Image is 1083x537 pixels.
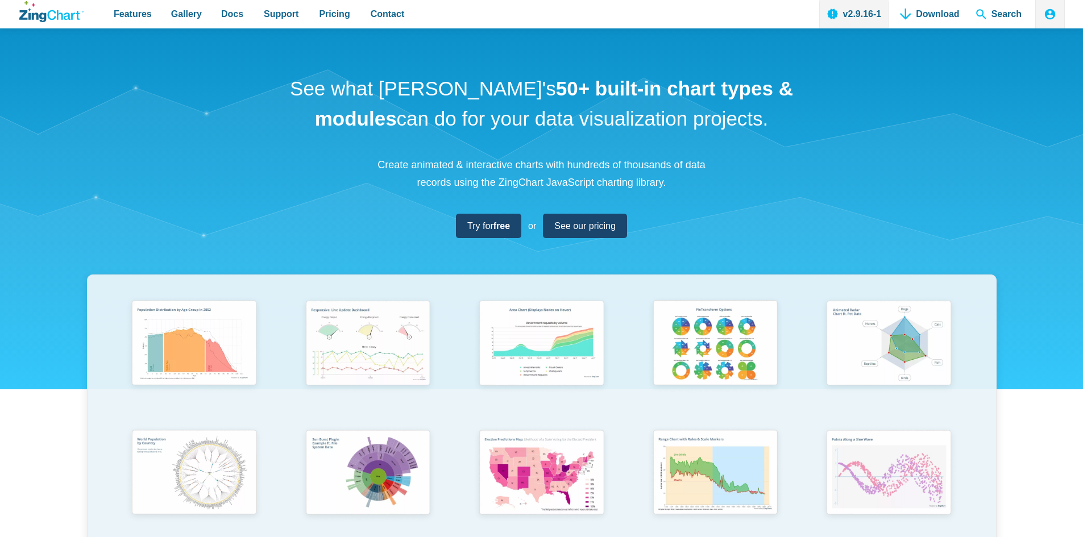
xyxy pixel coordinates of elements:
[298,295,437,394] img: Responsive Live Update Dashboard
[315,77,793,130] strong: 50+ built-in chart types & modules
[125,424,263,524] img: World Population by Country
[628,295,802,424] a: Pie Transform Options
[819,295,958,394] img: Animated Radar Chart ft. Pet Data
[493,221,510,231] strong: free
[646,295,785,394] img: Pie Transform Options
[472,295,611,394] img: Area Chart (Displays Nodes on Hover)
[371,6,405,22] span: Contact
[467,218,510,234] span: Try for
[543,214,627,238] a: See our pricing
[221,6,243,22] span: Docs
[371,156,712,191] p: Create animated & interactive charts with hundreds of thousands of data records using the ZingCha...
[114,6,152,22] span: Features
[264,6,298,22] span: Support
[125,295,263,394] img: Population Distribution by Age Group in 2052
[819,424,958,523] img: Points Along a Sine Wave
[456,214,521,238] a: Try forfree
[298,424,437,523] img: Sun Burst Plugin Example ft. File System Data
[171,6,202,22] span: Gallery
[472,424,611,523] img: Election Predictions Map
[107,295,281,424] a: Population Distribution by Age Group in 2052
[554,218,616,234] span: See our pricing
[802,295,976,424] a: Animated Radar Chart ft. Pet Data
[528,218,536,234] span: or
[281,295,455,424] a: Responsive Live Update Dashboard
[319,6,350,22] span: Pricing
[455,295,629,424] a: Area Chart (Displays Nodes on Hover)
[286,74,798,134] h1: See what [PERSON_NAME]'s can do for your data visualization projects.
[646,424,785,524] img: Range Chart with Rultes & Scale Markers
[19,1,84,22] a: ZingChart Logo. Click to return to the homepage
